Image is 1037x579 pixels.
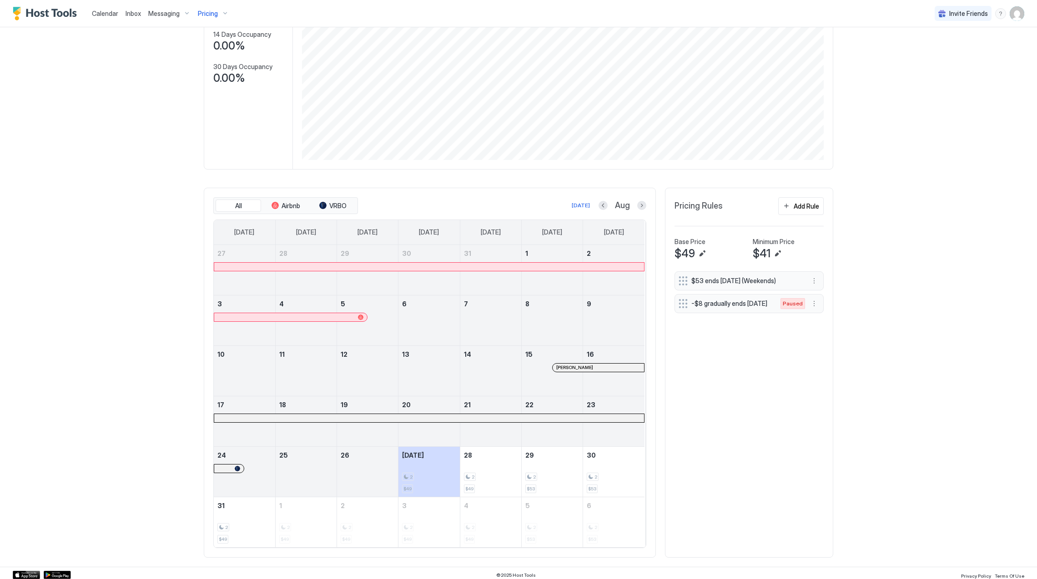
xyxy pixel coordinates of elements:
td: August 2, 2025 [583,245,644,295]
a: Tuesday [348,220,387,245]
span: 4 [279,300,284,308]
span: 2 [533,474,536,480]
span: 6 [402,300,407,308]
td: August 18, 2025 [275,396,337,446]
a: August 9, 2025 [583,295,644,312]
a: Friday [533,220,571,245]
span: [DATE] [402,451,424,459]
a: August 29, 2025 [522,447,583,464]
td: August 22, 2025 [521,396,583,446]
div: [DATE] [572,201,590,210]
a: Host Tools Logo [13,7,81,20]
td: August 12, 2025 [337,345,398,396]
a: August 17, 2025 [214,396,275,413]
span: 16 [587,350,594,358]
span: 2 [410,474,413,480]
a: August 8, 2025 [522,295,583,312]
span: 3 [217,300,222,308]
span: 5 [341,300,345,308]
span: 31 [464,250,471,257]
td: August 24, 2025 [214,446,275,497]
td: August 28, 2025 [460,446,521,497]
td: August 9, 2025 [583,295,644,345]
span: 29 [341,250,349,257]
div: menu [809,298,820,309]
a: August 28, 2025 [460,447,521,464]
span: 9 [587,300,591,308]
span: 24 [217,451,226,459]
a: Saturday [595,220,633,245]
a: August 14, 2025 [460,346,521,363]
a: August 26, 2025 [337,447,398,464]
a: Monday [287,220,325,245]
span: Messaging [148,10,180,18]
span: [DATE] [542,228,562,236]
span: 18 [279,401,286,409]
td: August 10, 2025 [214,345,275,396]
span: 14 [464,350,471,358]
a: July 28, 2025 [276,245,337,262]
a: Inbox [126,9,141,18]
a: August 16, 2025 [583,346,644,363]
a: September 4, 2025 [460,497,521,514]
button: Edit [697,248,708,259]
div: [PERSON_NAME] [556,364,640,370]
a: August 10, 2025 [214,346,275,363]
a: August 20, 2025 [398,396,459,413]
td: August 20, 2025 [398,396,460,446]
a: App Store [13,571,40,579]
a: August 21, 2025 [460,396,521,413]
span: 23 [587,401,595,409]
span: 30 Days Occupancy [213,63,272,71]
a: August 13, 2025 [398,346,459,363]
td: August 19, 2025 [337,396,398,446]
span: 25 [279,451,288,459]
td: August 30, 2025 [583,446,644,497]
span: 26 [341,451,349,459]
a: Calendar [92,9,118,18]
span: 8 [525,300,529,308]
span: $53 [588,486,596,492]
span: 13 [402,350,409,358]
a: Wednesday [410,220,448,245]
span: [PERSON_NAME] [556,364,593,370]
a: July 27, 2025 [214,245,275,262]
a: Sunday [225,220,263,245]
td: August 21, 2025 [460,396,521,446]
span: 17 [217,401,224,409]
a: August 11, 2025 [276,346,337,363]
span: [DATE] [357,228,378,236]
a: September 5, 2025 [522,497,583,514]
a: September 2, 2025 [337,497,398,514]
a: August 31, 2025 [214,497,275,514]
span: All [235,202,242,210]
span: 28 [464,451,472,459]
a: August 22, 2025 [522,396,583,413]
td: August 4, 2025 [275,295,337,345]
td: July 27, 2025 [214,245,275,295]
div: tab-group [213,197,358,215]
a: July 30, 2025 [398,245,459,262]
span: Pricing Rules [675,201,723,211]
span: 15 [525,350,533,358]
span: 2 [472,474,474,480]
span: 2 [225,524,228,530]
span: $49 [403,486,412,492]
span: 28 [279,250,287,257]
td: September 3, 2025 [398,497,460,547]
span: 1 [279,502,282,509]
a: August 23, 2025 [583,396,644,413]
a: August 27, 2025 [398,447,459,464]
div: menu [995,8,1006,19]
a: July 29, 2025 [337,245,398,262]
span: 3 [402,502,407,509]
td: July 31, 2025 [460,245,521,295]
a: August 3, 2025 [214,295,275,312]
span: Privacy Policy [961,573,991,579]
span: Aug [615,200,630,211]
span: 2 [587,250,591,257]
td: July 29, 2025 [337,245,398,295]
span: Pricing [198,10,218,18]
span: VRBO [329,202,347,210]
